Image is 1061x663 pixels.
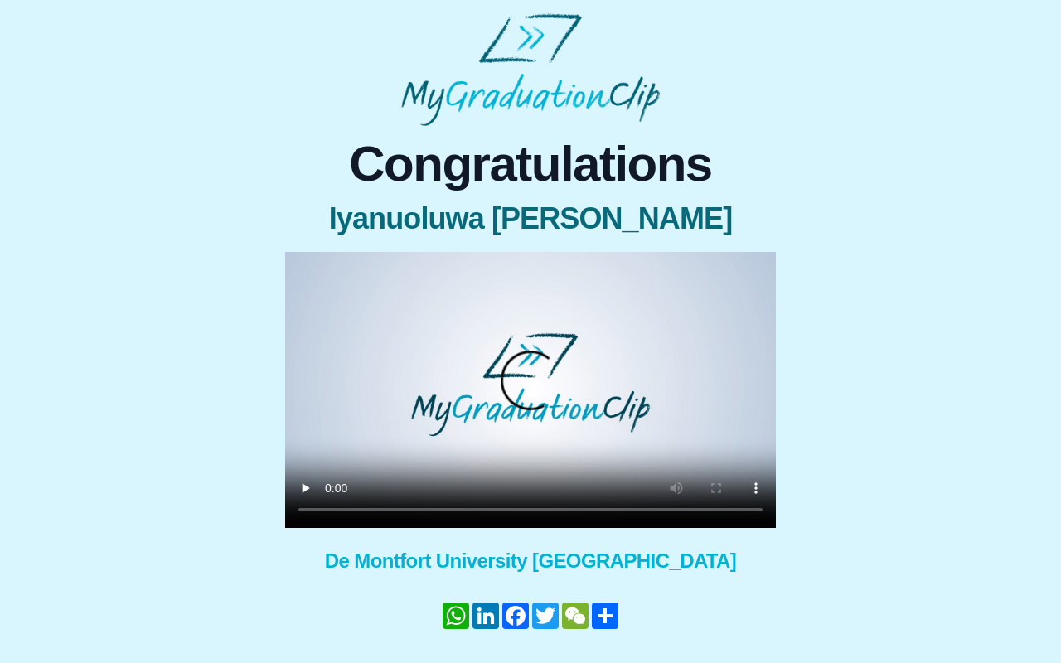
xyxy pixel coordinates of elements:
[285,548,776,574] span: De Montfort University [GEOGRAPHIC_DATA]
[441,603,471,629] a: WhatsApp
[285,202,776,235] span: Iyanuoluwa [PERSON_NAME]
[530,603,560,629] a: Twitter
[590,603,620,629] a: Share
[501,603,530,629] a: Facebook
[401,13,660,126] img: MyGraduationClip
[471,603,501,629] a: LinkedIn
[285,139,776,189] span: Congratulations
[560,603,590,629] a: WeChat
